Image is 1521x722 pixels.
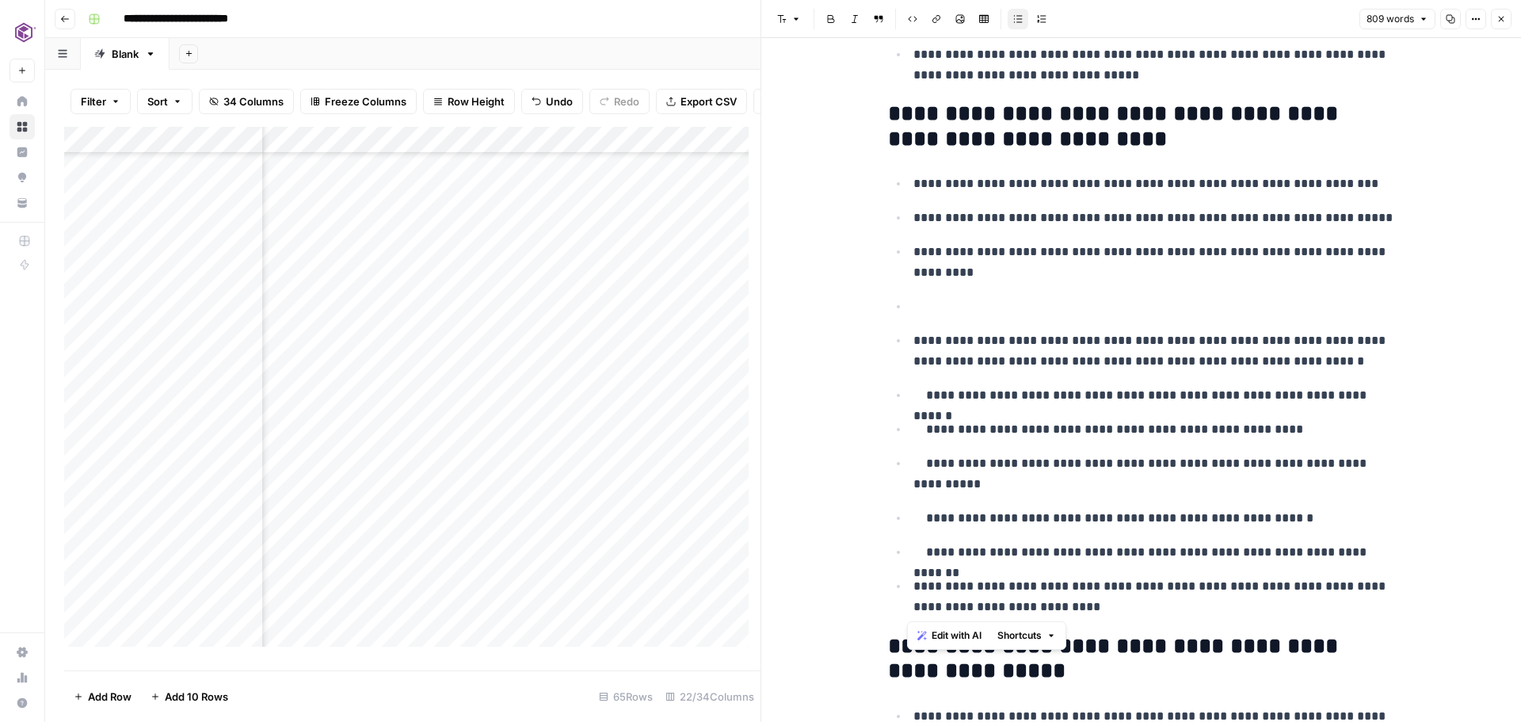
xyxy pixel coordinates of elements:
a: Browse [10,114,35,139]
div: 65 Rows [593,684,659,709]
button: Row Height [423,89,515,114]
span: Freeze Columns [325,94,406,109]
button: Help + Support [10,690,35,716]
button: 809 words [1359,9,1435,29]
button: Edit with AI [911,625,988,646]
button: Shortcuts [991,625,1062,646]
a: Blank [81,38,170,70]
a: Home [10,89,35,114]
a: Usage [10,665,35,690]
div: 22/34 Columns [659,684,760,709]
span: Add Row [88,689,132,705]
span: Undo [546,94,573,109]
button: Add 10 Rows [141,684,238,709]
span: Filter [81,94,106,109]
button: Redo [589,89,650,114]
a: Insights [10,139,35,165]
div: Blank [112,46,139,62]
span: Edit with AI [932,628,982,643]
button: 34 Columns [199,89,294,114]
button: Freeze Columns [300,89,417,114]
span: Row Height [448,94,505,109]
span: Shortcuts [997,628,1042,643]
button: Export CSV [656,89,747,114]
span: 34 Columns [223,94,284,109]
span: Add 10 Rows [165,689,228,705]
button: Workspace: Commvault [10,13,35,52]
button: Sort [137,89,193,114]
span: Sort [147,94,168,109]
button: Filter [71,89,131,114]
a: Opportunities [10,165,35,190]
span: Redo [614,94,639,109]
img: Commvault Logo [10,18,38,47]
button: Add Row [64,684,141,709]
a: Settings [10,640,35,665]
span: Export CSV [680,94,737,109]
a: Your Data [10,190,35,216]
button: Undo [521,89,583,114]
span: 809 words [1367,12,1414,26]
